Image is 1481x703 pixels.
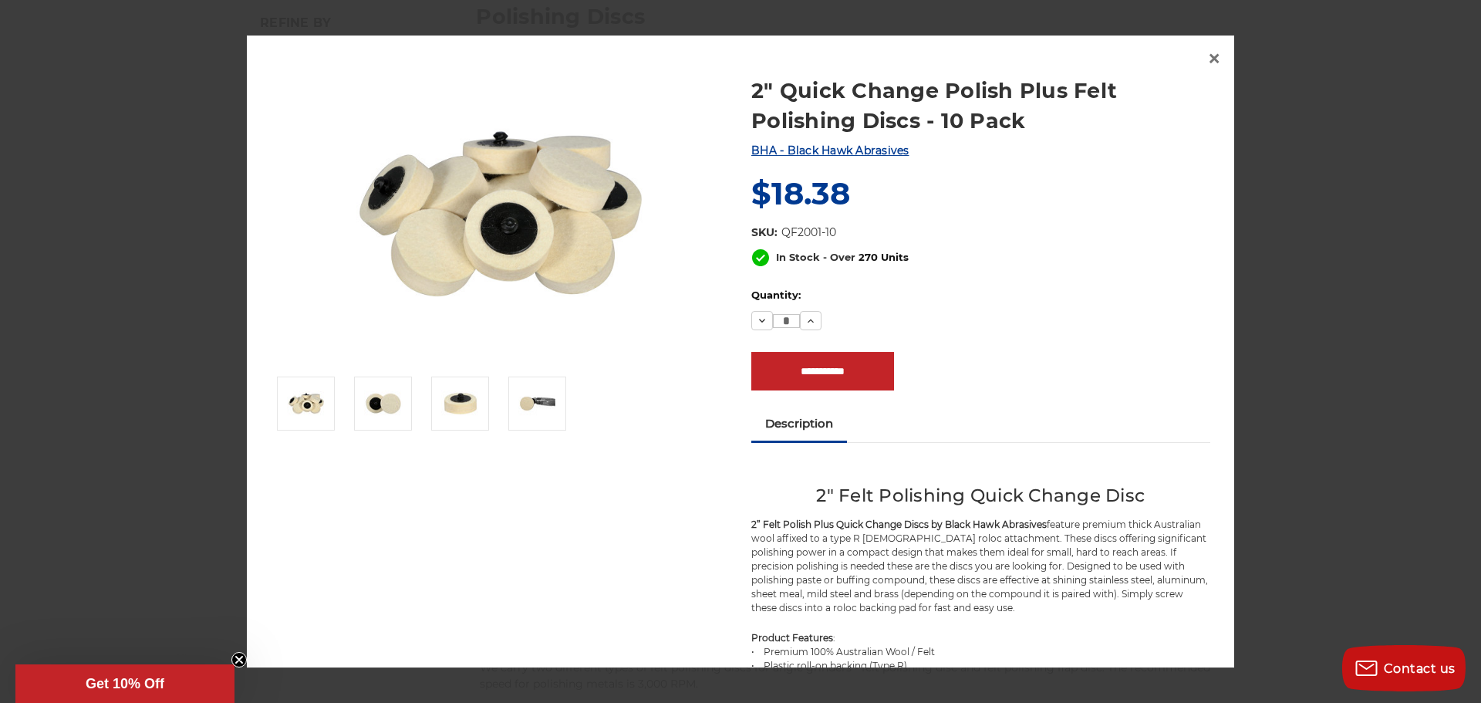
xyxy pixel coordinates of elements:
img: 2" Roloc Polishing Felt Discs [346,59,655,368]
span: Units [881,250,909,262]
a: 2" Quick Change Polish Plus Felt Polishing Discs - 10 Pack [751,76,1210,136]
dt: SKU: [751,225,778,241]
dd: QF2001-10 [781,225,836,241]
span: $18.38 [751,174,850,212]
span: Contact us [1384,661,1456,676]
a: BHA - Black Hawk Abrasives [751,144,909,157]
span: - Over [823,250,855,262]
strong: 2” Felt Polish Plus Quick Change Discs by Black Hawk Abrasives [751,519,1047,530]
span: 270 [859,250,878,262]
a: Close [1202,46,1226,71]
button: Close teaser [231,652,247,668]
p: : • Premium 100% Australian Wool / Felt • Plastic roll-on backing (Type R) • Perfect for tight wo... [751,631,1210,701]
a: Description [751,407,847,441]
img: 2 inch quick change roloc polishing disc [441,384,480,423]
label: Quantity: [751,288,1210,303]
h2: 2" Felt Polishing Quick Change Disc [751,482,1210,509]
img: 2" Roloc Polishing Felt Discs [287,384,326,423]
img: die grinder disc for polishing [518,384,557,423]
div: Get 10% OffClose teaser [15,664,234,703]
p: feature premium thick Australian wool affixed to a type R [DEMOGRAPHIC_DATA] roloc attachment. Th... [751,518,1210,615]
span: In Stock [776,250,820,262]
span: Get 10% Off [86,676,164,691]
button: Contact us [1342,645,1466,691]
span: × [1207,43,1221,73]
strong: Product Features [751,632,833,644]
img: 2 inch polish plus buffing disc [364,384,403,423]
